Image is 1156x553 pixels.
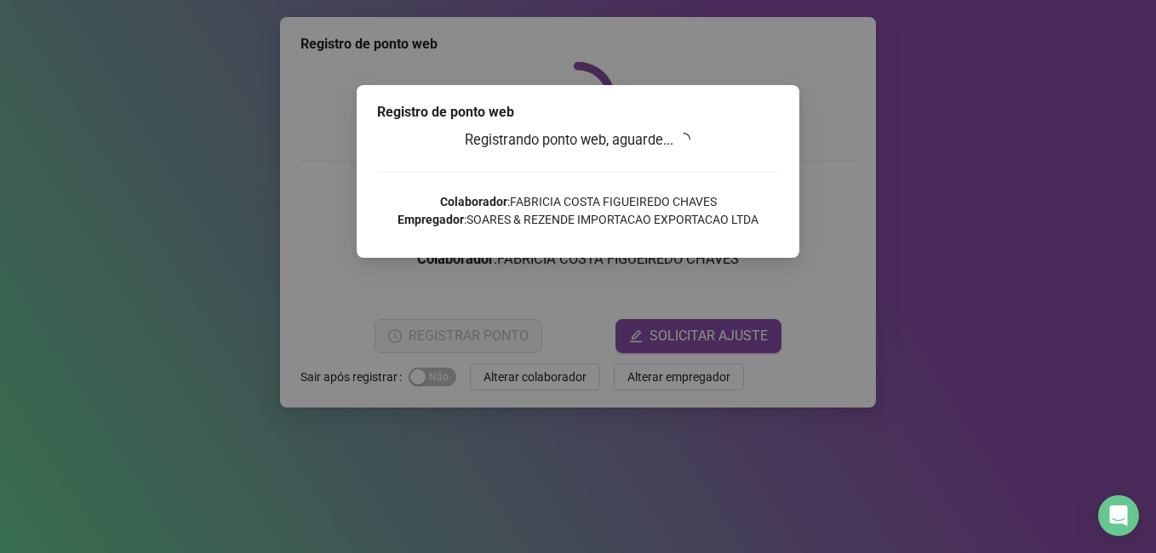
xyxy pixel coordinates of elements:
[398,213,464,226] strong: Empregador
[1098,495,1139,536] div: Open Intercom Messenger
[377,129,779,151] h3: Registrando ponto web, aguarde...
[377,102,779,123] div: Registro de ponto web
[377,193,779,229] p: : FABRICIA COSTA FIGUEIREDO CHAVES : SOARES & REZENDE IMPORTACAO EXPORTACAO LTDA
[440,195,507,208] strong: Colaborador
[674,129,694,149] span: loading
